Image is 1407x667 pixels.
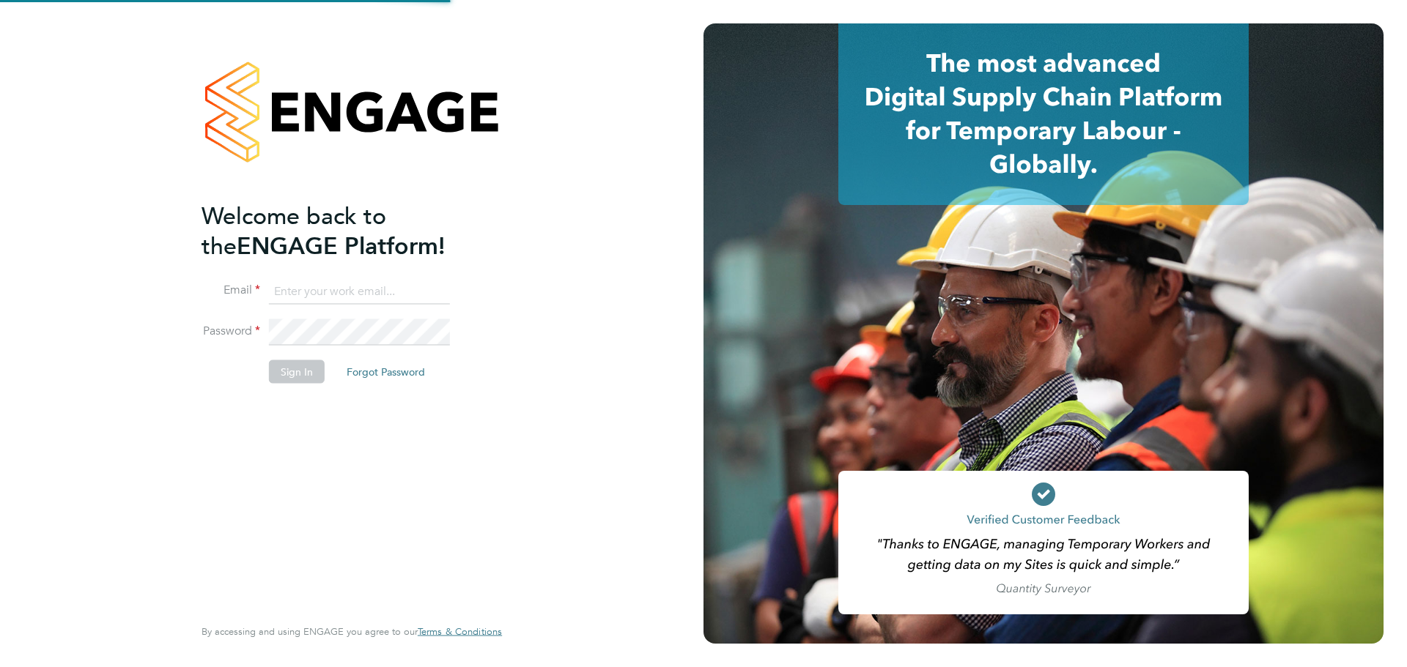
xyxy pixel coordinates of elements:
input: Enter your work email... [269,278,450,305]
label: Password [202,324,260,339]
a: Terms & Conditions [418,626,502,638]
span: By accessing and using ENGAGE you agree to our [202,625,502,638]
button: Sign In [269,360,325,384]
span: Welcome back to the [202,201,386,260]
button: Forgot Password [335,360,437,384]
label: Email [202,283,260,298]
h2: ENGAGE Platform! [202,201,487,261]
